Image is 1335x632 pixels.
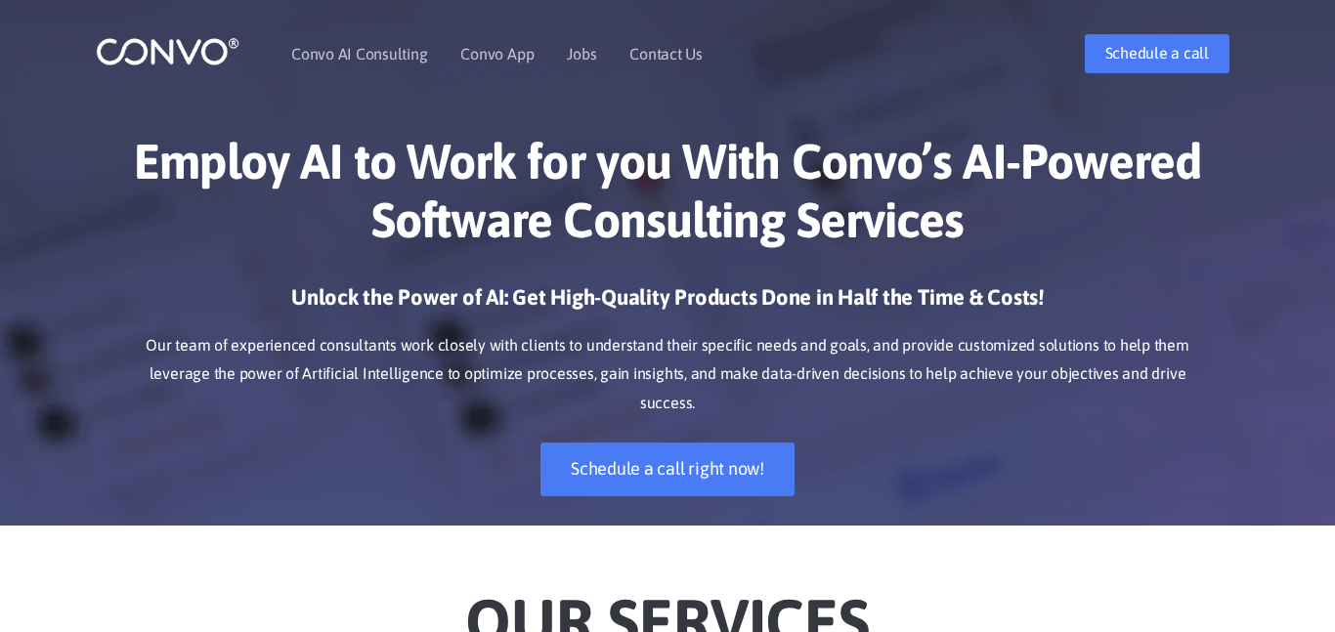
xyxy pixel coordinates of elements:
img: logo_1.png [96,36,239,66]
p: Our team of experienced consultants work closely with clients to understand their specific needs ... [125,331,1210,419]
h3: Unlock the Power of AI: Get High-Quality Products Done in Half the Time & Costs! [125,283,1210,326]
a: Jobs [567,46,596,62]
a: Schedule a call [1085,34,1229,73]
a: Convo AI Consulting [291,46,427,62]
h1: Employ AI to Work for you With Convo’s AI-Powered Software Consulting Services [125,132,1210,264]
a: Contact Us [629,46,703,62]
a: Schedule a call right now! [540,442,795,496]
a: Convo App [460,46,534,62]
